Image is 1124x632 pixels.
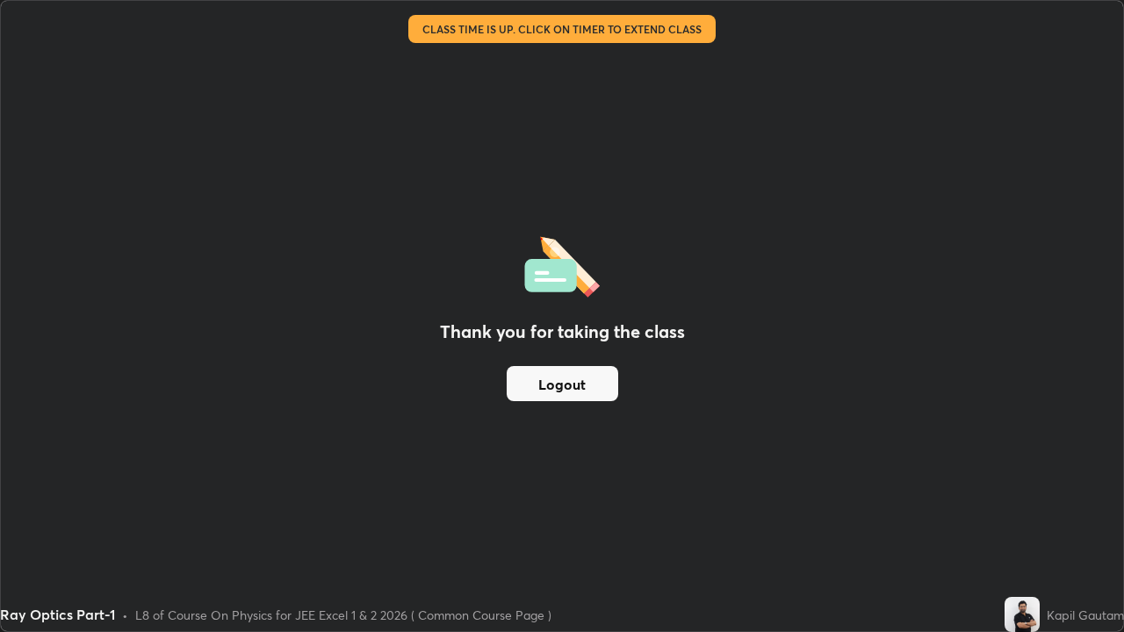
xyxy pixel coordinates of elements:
img: 00bbc326558d46f9aaf65f1f5dcb6be8.jpg [1005,597,1040,632]
div: L8 of Course On Physics for JEE Excel 1 & 2 2026 ( Common Course Page ) [135,606,551,624]
img: offlineFeedback.1438e8b3.svg [524,231,600,298]
h2: Thank you for taking the class [440,319,685,345]
div: Kapil Gautam [1047,606,1124,624]
button: Logout [507,366,618,401]
div: • [122,606,128,624]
